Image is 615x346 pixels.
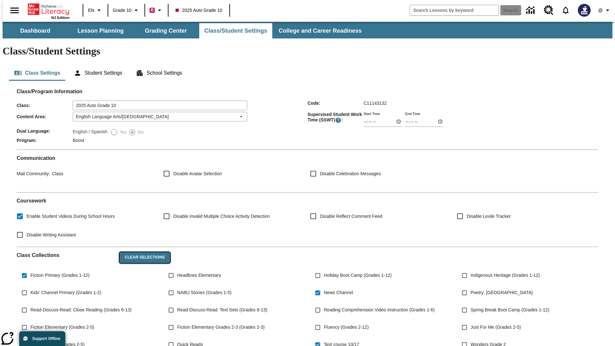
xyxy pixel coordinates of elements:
button: Open side menu [5,1,24,20]
button: Student Settings [69,65,127,81]
span: Indigenous Heritage (Grades 1-12) [471,272,540,279]
button: Select a new avatar [574,2,594,19]
button: Supervised Student Work Time is the timeframe when students can take LevelSet and when lessons ar... [335,117,341,123]
button: College and Career Readiness [274,23,367,38]
span: Class : [17,103,73,108]
span: B [151,6,154,14]
span: Headlines Elementary [177,272,221,279]
span: 2025 Auto Grade 10 [176,7,222,14]
button: Lesson Planning [69,23,133,38]
div: Class/Program Information [17,95,598,144]
label: End Time [405,111,420,116]
span: Fiction Primary (Grades 1-12) [30,272,89,279]
span: Disable Writing Assistant [27,232,76,238]
a: Notifications [557,2,574,19]
input: search field [410,5,498,15]
span: Reading Comprehension Video Instruction (Grades 1-6) [324,307,435,313]
div: Class/Student Settings [9,65,606,81]
span: Mail Community : [17,171,50,176]
span: News Channel [324,289,353,296]
div: English Language Arts/[GEOGRAPHIC_DATA] [73,112,247,121]
button: Boost Class color is violet red. Change class color [147,4,166,16]
span: Kids' Channel Primary (Grades 1-2) [30,289,101,296]
div: SubNavbar [3,23,367,38]
span: Spring Break Boot Camp (Grades 1-12) [471,307,549,313]
span: Disable Celebration Messages [320,170,381,177]
span: Yes [118,129,127,136]
button: Grading Center [134,23,198,38]
span: Just For Me (Grades 2-5) [471,324,521,331]
h2: Course work [17,198,598,204]
span: Program : [17,138,73,143]
h2: Communication [17,155,598,161]
span: Fiction Elementary (Grades 2-5) [30,324,94,331]
label: Start Time [364,111,380,116]
span: Disable Lexile Tracker [467,213,511,220]
span: Code : [307,101,364,106]
span: Class [50,171,63,176]
span: Fiction Elementary Grades 2-3 (Grades 2-3) [177,324,265,331]
span: Read-Discuss-Read: Text Sets (Grades 6-13) [177,307,267,313]
span: No [136,129,143,136]
span: @ [598,7,603,14]
span: Fluency (Grades 2-12) [324,324,369,331]
img: Avatar [578,4,591,17]
div: Communication [17,155,598,187]
span: Dual Language : [17,128,73,134]
div: Home [28,2,70,20]
span: Supervised Student Work Time (SSWT) : [307,112,364,123]
button: Language: EN, Select a language [85,4,106,16]
a: Resource Center, Will open in new tab [540,2,557,19]
span: Poetry: [GEOGRAPHIC_DATA] [471,289,533,296]
span: Disable Reflect Comment Feed [320,213,382,220]
button: Grade: Grade 10, Select a grade [110,4,143,16]
button: School Settings [131,65,187,81]
span: Disable Avatar Selection [173,170,222,177]
input: Class [73,101,247,110]
button: Profile/Settings [594,4,615,16]
span: C11143132 [364,101,387,106]
h2: Class Collections [17,252,114,258]
a: Data Center [522,2,540,19]
span: Boost [73,138,84,143]
button: Clear Selections [119,252,170,263]
button: Class/Student Settings [199,23,272,38]
a: Home [28,3,70,16]
label: English / Spanish [73,128,107,136]
button: Class Settings [9,65,65,81]
span: Enable Student Videos During School Hours [27,213,115,220]
span: Disable Invalid Multiple Choice Activity Detection [173,213,270,220]
span: EN [88,7,94,14]
span: Content Area : [17,114,73,119]
div: Coursework [17,198,598,242]
h1: Class/Student Settings [3,45,612,57]
span: Read-Discuss-Read: Close Reading (Grades 6-13) [30,307,132,313]
span: NABU Stories (Grades 1-5) [177,289,232,296]
button: Support Offline [19,331,65,346]
span: Support Offline [32,336,60,341]
div: SubNavbar [3,22,612,38]
span: Grade 10 [113,7,131,14]
span: Holiday Boot Camp (Grades 1-12) [324,272,392,279]
h2: Class/Program Information [17,88,598,95]
button: Dashboard [3,23,67,38]
span: NJ Edition [51,16,70,20]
